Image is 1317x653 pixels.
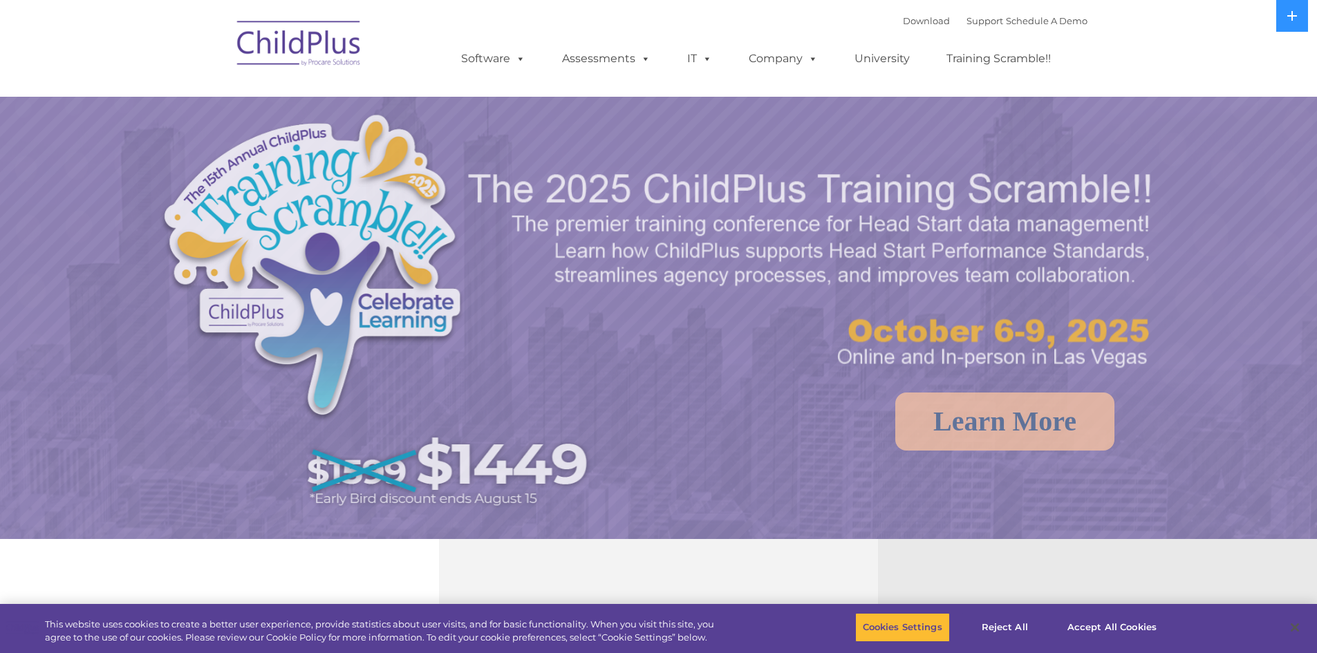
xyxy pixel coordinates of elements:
a: University [841,45,924,73]
a: Learn More [895,392,1114,451]
div: This website uses cookies to create a better user experience, provide statistics about user visit... [45,618,725,645]
a: Support [966,15,1003,26]
font: | [903,15,1087,26]
a: Assessments [548,45,664,73]
a: Software [447,45,539,73]
a: Company [735,45,832,73]
img: ChildPlus by Procare Solutions [230,11,368,80]
a: Training Scramble!! [933,45,1065,73]
button: Reject All [962,613,1048,642]
a: Download [903,15,950,26]
button: Close [1280,612,1310,643]
button: Accept All Cookies [1060,613,1164,642]
button: Cookies Settings [855,613,950,642]
a: IT [673,45,726,73]
a: Schedule A Demo [1006,15,1087,26]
